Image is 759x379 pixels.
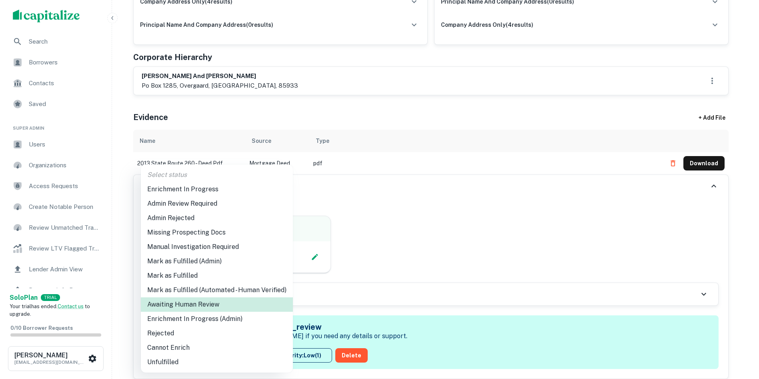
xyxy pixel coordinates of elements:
[141,355,293,369] li: Unfulfilled
[141,211,293,225] li: Admin Rejected
[141,312,293,326] li: Enrichment In Progress (Admin)
[141,182,293,197] li: Enrichment In Progress
[141,254,293,269] li: Mark as Fulfilled (Admin)
[719,315,759,353] iframe: Chat Widget
[141,326,293,341] li: Rejected
[141,240,293,254] li: Manual Investigation Required
[141,297,293,312] li: Awaiting Human Review
[141,269,293,283] li: Mark as Fulfilled
[141,225,293,240] li: Missing Prospecting Docs
[141,197,293,211] li: Admin Review Required
[141,283,293,297] li: Mark as Fulfilled (Automated - Human Verified)
[141,341,293,355] li: Cannot Enrich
